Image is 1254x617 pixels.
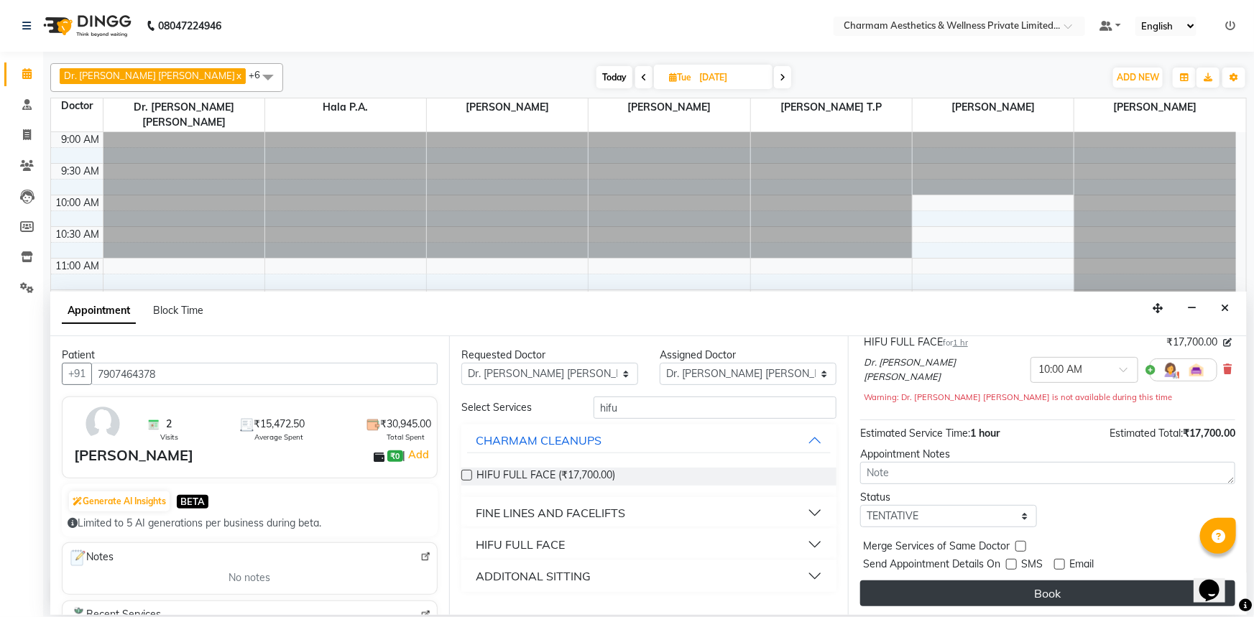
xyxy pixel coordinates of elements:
span: Email [1069,557,1094,575]
button: FINE LINES AND FACELIFTS [467,500,831,526]
b: 08047224946 [158,6,221,46]
div: Limited to 5 AI generations per business during beta. [68,516,432,531]
button: HIFU FULL FACE [467,532,831,557]
button: +91 [62,363,92,385]
span: [PERSON_NAME] [589,98,750,116]
span: Dr. [PERSON_NAME] [PERSON_NAME] [64,70,235,81]
span: 2 [166,417,172,432]
span: Dr. [PERSON_NAME] [PERSON_NAME] [864,356,1025,384]
span: 1 hour [970,427,1000,440]
img: Interior.png [1188,361,1205,379]
span: ₹17,700.00 [1166,335,1217,350]
span: +6 [249,69,271,80]
span: HIFU FULL FACE (₹17,700.00) [476,468,615,486]
span: Block Time [153,304,203,317]
div: HIFU FULL FACE [864,335,968,350]
span: Visits [160,432,178,442]
span: Hala P.A. [265,98,426,116]
div: FINE LINES AND FACELIFTS [476,504,625,521]
span: Notes [68,549,114,567]
span: [PERSON_NAME] T.P [751,98,912,116]
span: Today [596,66,632,88]
img: logo [37,6,135,46]
div: HIFU FULL FACE [476,536,565,553]
span: [PERSON_NAME] [1074,98,1236,116]
input: 2025-12-02 [695,67,767,88]
div: CHARMAM CLEANUPS [476,432,601,449]
span: Dr. [PERSON_NAME] [PERSON_NAME] [103,98,264,131]
button: Generate AI Insights [69,491,170,511]
span: [PERSON_NAME] [913,98,1074,116]
div: Assigned Doctor [660,348,836,363]
i: Edit price [1223,338,1232,347]
button: ADDITONAL SITTING [467,563,831,589]
button: ADD NEW [1113,68,1163,88]
button: Book [860,580,1235,606]
span: Average Spent [254,432,303,442]
span: ₹30,945.00 [380,417,431,432]
div: Requested Doctor [461,348,638,363]
span: Tue [665,72,695,83]
div: Appointment Notes [860,447,1235,462]
div: 11:00 AM [53,259,103,274]
span: | [403,446,431,463]
a: x [235,70,241,81]
small: Warning: Dr. [PERSON_NAME] [PERSON_NAME] is not available during this time [864,392,1172,402]
span: 1 hr [953,338,968,348]
div: Status [860,490,1037,505]
span: Estimated Service Time: [860,427,970,440]
button: Close [1214,297,1235,320]
span: Total Spent [387,432,425,442]
button: CHARMAM CLEANUPS [467,427,831,453]
div: Doctor [51,98,103,113]
div: 9:30 AM [59,164,103,179]
div: Select Services [451,400,583,415]
span: Send Appointment Details On [863,557,1000,575]
input: Search by service name [594,396,836,419]
span: BETA [177,495,208,509]
span: ₹0 [387,450,402,462]
span: No notes [229,570,270,585]
div: [PERSON_NAME] [74,445,193,466]
div: 10:00 AM [53,195,103,210]
span: Appointment [62,298,136,324]
span: Merge Services of Same Doctor [863,539,1010,557]
span: ₹15,472.50 [254,417,305,432]
span: ₹17,700.00 [1183,427,1235,440]
small: for [943,338,968,348]
img: avatar [82,403,124,445]
div: 10:30 AM [53,227,103,242]
div: 9:00 AM [59,132,103,147]
span: Estimated Total: [1110,427,1183,440]
iframe: chat widget [1194,560,1240,603]
img: Hairdresser.png [1162,361,1179,379]
span: ADD NEW [1117,72,1159,83]
span: SMS [1021,557,1043,575]
span: [PERSON_NAME] [427,98,588,116]
div: Patient [62,348,438,363]
div: 11:30 AM [53,290,103,305]
a: Add [406,446,431,463]
div: ADDITONAL SITTING [476,567,591,585]
input: Search by Name/Mobile/Email/Code [91,363,438,385]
